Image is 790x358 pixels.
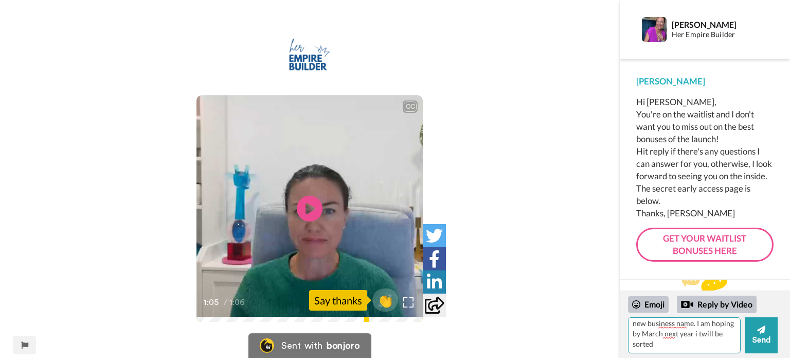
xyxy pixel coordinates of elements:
[327,341,360,350] div: bonjoro
[309,290,367,311] div: Say thanks
[636,75,774,88] div: [PERSON_NAME]
[404,101,417,112] div: CC
[248,333,371,358] a: Bonjoro LogoSent withbonjoro
[403,297,414,308] img: Full screen
[642,17,667,42] img: Profile Image
[372,292,398,309] span: 👏
[745,317,778,353] button: Send
[628,296,669,313] div: Emoji
[636,96,774,219] div: Hi [PERSON_NAME], You're on the waitlist and I don't want you to miss out on the best bonuses of ...
[260,338,274,353] img: Bonjoro Logo
[289,33,330,75] img: 9ca4374a-b05b-4439-b0e6-ff583a8ba60a
[682,275,727,296] img: message.svg
[224,296,227,309] span: /
[672,20,762,29] div: [PERSON_NAME]
[281,341,322,350] div: Sent with
[672,30,762,39] div: Her Empire Builder
[677,296,757,313] div: Reply by Video
[628,317,741,353] textarea: Hi [PERSON_NAME], thanks for the video. I am a Profit first Professional and hoping to do an onli...
[372,288,398,312] button: 👏
[229,296,247,309] span: 1:06
[681,298,693,311] div: Reply by Video
[204,296,222,309] span: 1:05
[636,228,774,262] a: GET YOUR WAITLIST BONUSES HERE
